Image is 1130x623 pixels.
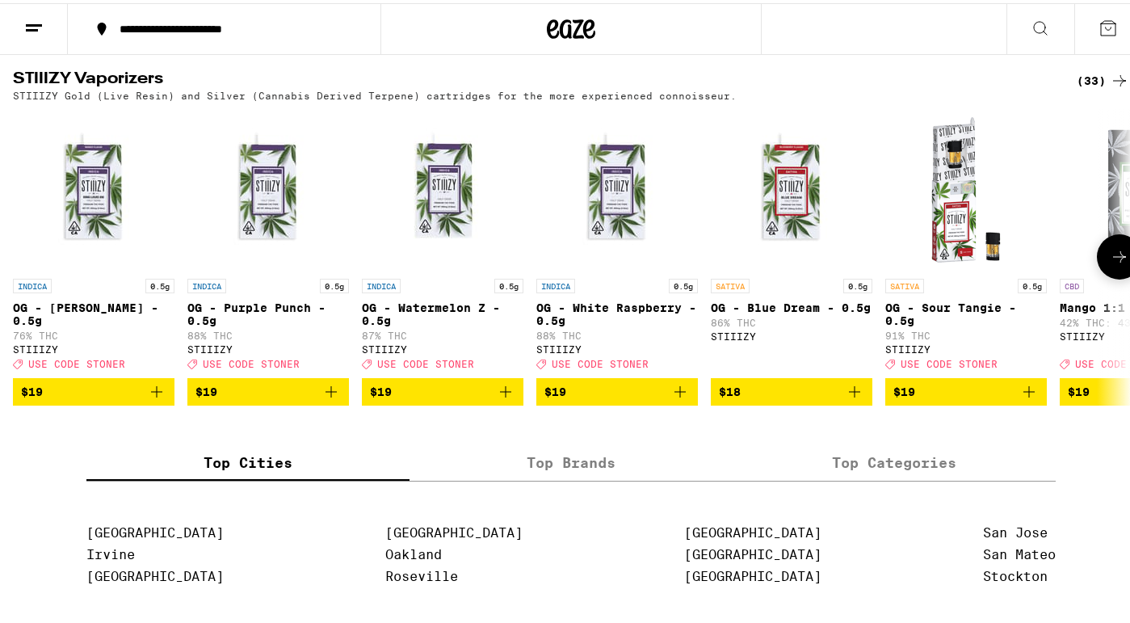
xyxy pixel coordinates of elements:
p: INDICA [362,276,401,290]
a: Oakland [385,544,442,559]
a: [GEOGRAPHIC_DATA] [86,522,224,537]
p: 76% THC [13,327,174,338]
img: STIIIZY - OG - Blue Dream - 0.5g [711,106,872,267]
span: $19 [1068,382,1090,395]
p: CBD [1060,276,1084,290]
h2: STIIIZY Vaporizers [13,68,1050,87]
button: Add to bag [711,375,872,402]
div: STIIIZY [187,341,349,351]
a: [GEOGRAPHIC_DATA] [684,566,821,581]
span: $19 [893,382,915,395]
span: USE CODE STONER [28,356,125,367]
p: SATIVA [885,276,924,290]
span: Hi. Need any help? [10,11,116,24]
p: 87% THC [362,327,523,338]
span: USE CODE STONER [203,356,300,367]
p: 88% THC [187,327,349,338]
img: STIIIZY - OG - Watermelon Z - 0.5g [362,106,523,267]
span: USE CODE STONER [377,356,474,367]
p: INDICA [13,276,52,290]
p: OG - Sour Tangie - 0.5g [885,298,1047,324]
div: STIIIZY [536,341,698,351]
a: San Jose [983,522,1048,537]
p: 0.5g [494,276,523,290]
img: STIIIZY - OG - Purple Punch - 0.5g [187,106,349,267]
span: $19 [195,382,217,395]
a: Roseville [385,566,458,581]
button: Add to bag [885,375,1047,402]
span: $19 [370,382,392,395]
div: STIIIZY [885,341,1047,351]
a: Open page for OG - Blue Dream - 0.5g from STIIIZY [711,106,872,374]
p: SATIVA [711,276,750,290]
a: Stockton [983,566,1048,581]
img: STIIIZY - OG - Sour Tangie - 0.5g [885,106,1047,267]
button: Add to bag [187,375,349,402]
p: 0.5g [843,276,872,290]
div: STIIIZY [362,341,523,351]
button: Add to bag [536,375,698,402]
div: STIIIZY [13,341,174,351]
a: San Mateo [983,544,1056,559]
p: OG - Purple Punch - 0.5g [187,298,349,324]
span: $19 [21,382,43,395]
p: OG - White Raspberry - 0.5g [536,298,698,324]
label: Top Cities [86,443,410,478]
button: Add to bag [13,375,174,402]
p: OG - Blue Dream - 0.5g [711,298,872,311]
a: Open page for OG - Purple Punch - 0.5g from STIIIZY [187,106,349,374]
img: STIIIZY - OG - White Raspberry - 0.5g [536,106,698,267]
span: $19 [544,382,566,395]
span: USE CODE STONER [552,356,649,367]
p: 0.5g [320,276,349,290]
a: [GEOGRAPHIC_DATA] [684,522,821,537]
p: 0.5g [669,276,698,290]
p: INDICA [187,276,226,290]
p: OG - [PERSON_NAME] - 0.5g [13,298,174,324]
button: Add to bag [362,375,523,402]
a: Open page for OG - Sour Tangie - 0.5g from STIIIZY [885,106,1047,374]
label: Top Brands [410,443,733,478]
p: STIIIZY Gold (Live Resin) and Silver (Cannabis Derived Terpene) cartridges for the more experienc... [13,87,737,98]
p: 0.5g [1018,276,1047,290]
p: 91% THC [885,327,1047,338]
a: Irvine [86,544,135,559]
p: 88% THC [536,327,698,338]
p: 86% THC [711,314,872,325]
a: Open page for OG - Watermelon Z - 0.5g from STIIIZY [362,106,523,374]
a: Open page for OG - King Louis XIII - 0.5g from STIIIZY [13,106,174,374]
div: tabs [86,443,1056,478]
p: 0.5g [145,276,174,290]
p: INDICA [536,276,575,290]
div: STIIIZY [711,328,872,339]
a: Open page for OG - White Raspberry - 0.5g from STIIIZY [536,106,698,374]
a: (33) [1077,68,1129,87]
span: USE CODE STONER [901,356,998,367]
span: $18 [719,382,741,395]
img: STIIIZY - OG - King Louis XIII - 0.5g [13,106,174,267]
p: OG - Watermelon Z - 0.5g [362,298,523,324]
a: [GEOGRAPHIC_DATA] [86,566,224,581]
a: [GEOGRAPHIC_DATA] [684,544,821,559]
a: [GEOGRAPHIC_DATA] [385,522,523,537]
label: Top Categories [733,443,1056,478]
